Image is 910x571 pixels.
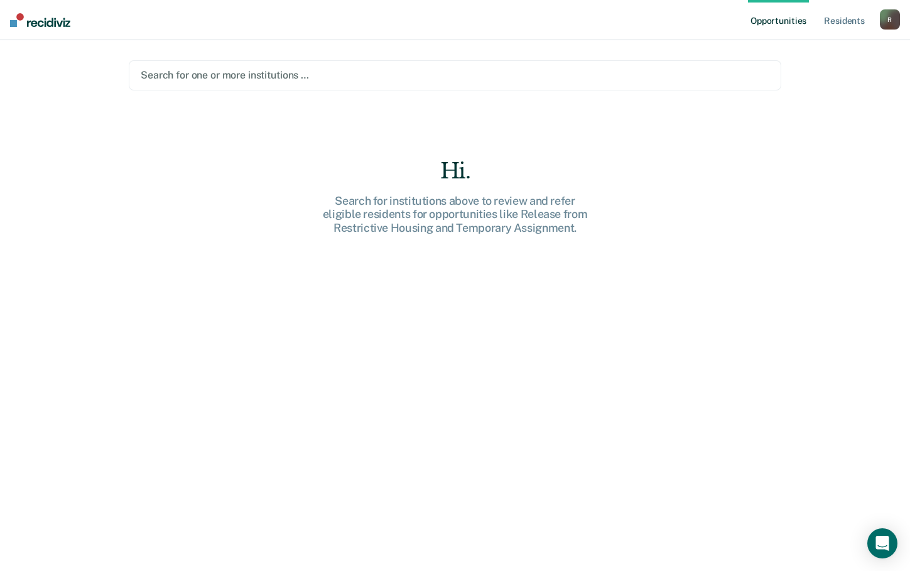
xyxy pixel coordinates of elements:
[867,528,897,558] div: Open Intercom Messenger
[254,158,656,184] div: Hi.
[10,13,70,27] img: Recidiviz
[880,9,900,30] button: R
[254,194,656,235] div: Search for institutions above to review and refer eligible residents for opportunities like Relea...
